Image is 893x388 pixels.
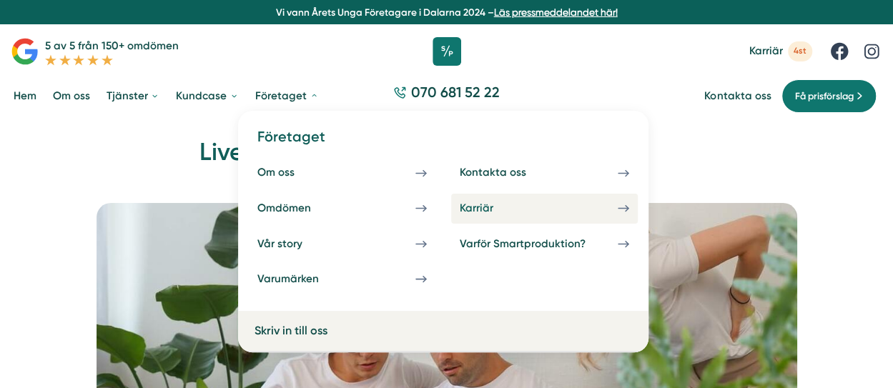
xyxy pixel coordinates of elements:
a: Omdömen [249,194,435,224]
span: 070 681 52 22 [411,83,500,103]
div: Vår story [257,237,335,251]
a: Vår story [249,229,435,259]
a: Karriär [451,194,637,224]
a: Kontakta oss [704,89,771,103]
a: Hem [11,79,39,114]
div: Omdömen [257,202,343,215]
a: Varumärken [249,264,435,294]
a: Om oss [249,158,435,188]
a: Tjänster [104,79,162,114]
a: Kontakta oss [451,158,637,188]
div: Varumärken [257,272,351,286]
div: Om oss [257,166,327,179]
a: Varför Smartproduktion? [451,229,637,259]
p: Vi vann Årets Unga Företagare i Dalarna 2024 – [6,6,888,19]
a: Karriär 4st [749,41,812,61]
a: Om oss [50,79,93,114]
a: Få prisförslag [781,79,877,113]
span: 4st [788,41,812,61]
a: 070 681 52 22 [388,83,505,110]
a: Skriv in till oss [255,322,438,340]
div: Kontakta oss [460,166,559,179]
div: Karriär [460,202,526,215]
p: 5 av 5 från 150+ omdömen [45,37,179,54]
a: Företaget [252,79,321,114]
div: Varför Smartproduktion? [460,237,618,251]
a: Kundcase [173,79,241,114]
span: Få prisförslag [794,89,853,104]
h1: Livet på Smartproduktion [199,136,694,179]
span: Karriär [749,44,782,58]
h4: Företaget [249,127,638,158]
a: Läs pressmeddelandet här! [494,6,618,18]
